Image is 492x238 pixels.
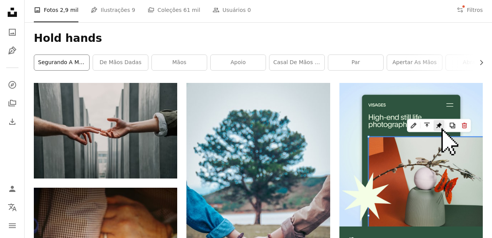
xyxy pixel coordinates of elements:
img: file-1723602894256-972c108553a7image [339,83,483,226]
a: duas pessoas de mãos dadas [186,187,330,194]
a: de mãos dadas [93,55,148,70]
a: Histórico de downloads [5,114,20,129]
button: Idioma [5,200,20,215]
button: rolar lista para a direita [474,55,483,70]
a: Explorar [5,77,20,93]
a: Mãos [152,55,207,70]
span: 61 mil [183,6,200,14]
a: Início — Unsplash [5,5,20,21]
a: Coleções [5,96,20,111]
a: two hands [34,127,177,134]
a: casal de mãos dadas [269,55,324,70]
a: segurando a mão [34,55,89,70]
a: Fotos [5,25,20,40]
a: Ilustrações [5,43,20,58]
img: two hands [34,83,177,178]
a: apertar as mãos [387,55,442,70]
span: 9 [132,6,135,14]
span: 0 [248,6,251,14]
button: Menu [5,218,20,233]
a: Entrar / Cadastrar-se [5,181,20,197]
h1: Hold hands [34,31,483,45]
a: apoio [211,55,266,70]
a: par [328,55,383,70]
